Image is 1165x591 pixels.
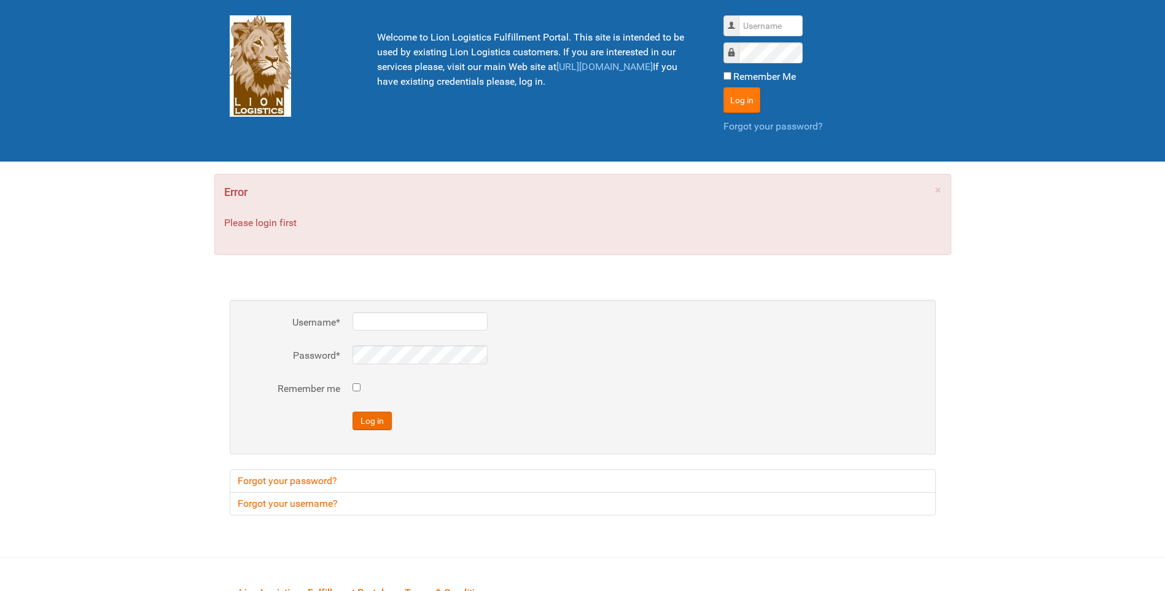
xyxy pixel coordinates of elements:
img: Lion Logistics [230,15,291,117]
a: Forgot your username? [230,492,936,515]
a: Lion Logistics [230,60,291,71]
input: Username [739,15,803,36]
label: Remember me [242,382,340,396]
a: [URL][DOMAIN_NAME] [556,61,653,72]
h4: Error [224,184,941,201]
p: Please login first [224,216,941,230]
label: Username [242,315,340,330]
a: Forgot your password? [723,120,823,132]
label: Remember Me [733,69,796,84]
label: Password [242,348,340,363]
a: Forgot your password? [230,469,936,493]
a: × [935,184,941,196]
button: Log in [723,87,760,113]
button: Log in [353,412,392,430]
p: Welcome to Lion Logistics Fulfillment Portal. This site is intended to be used by existing Lion L... [377,30,693,89]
